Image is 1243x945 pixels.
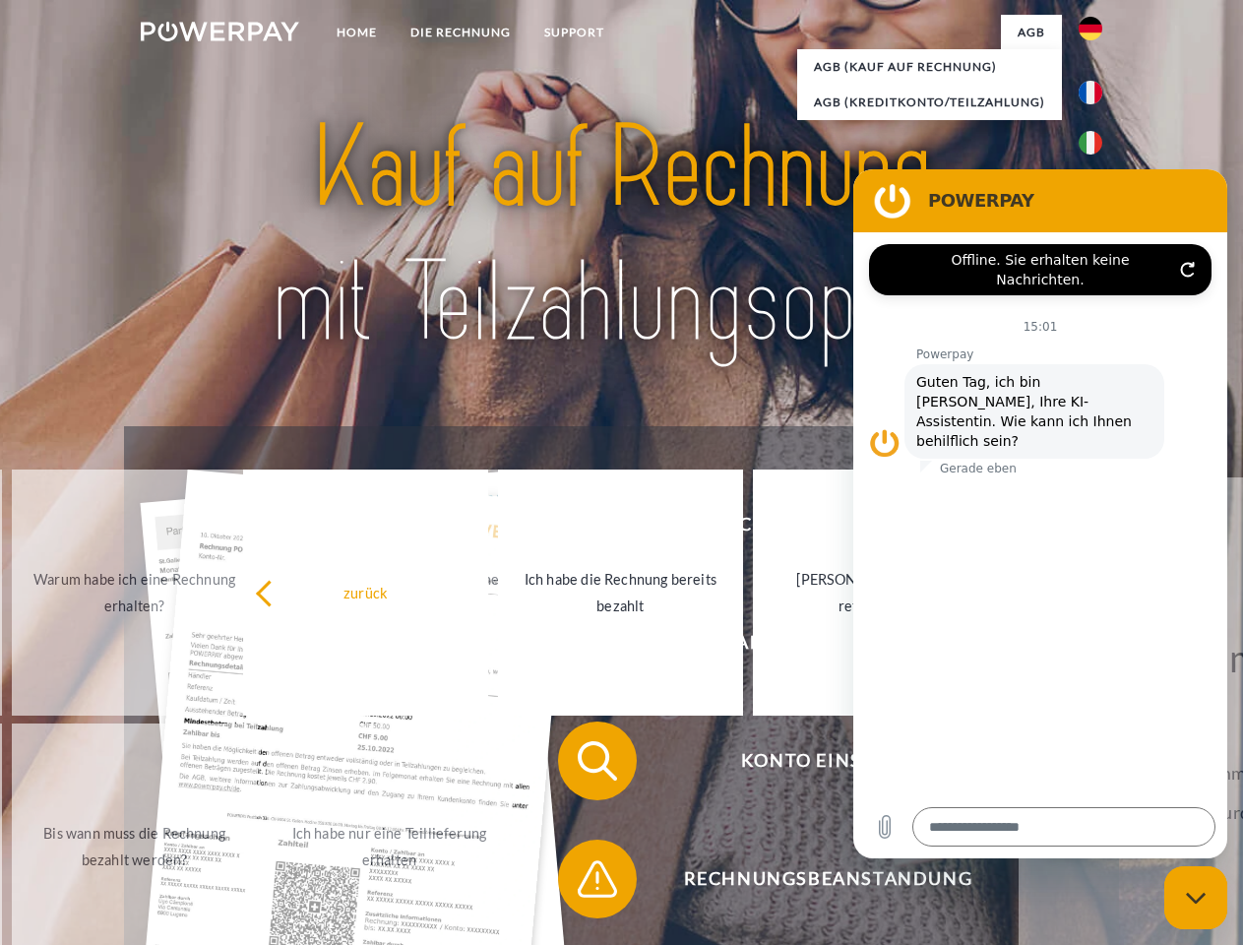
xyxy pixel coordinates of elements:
img: it [1079,131,1102,155]
span: Konto einsehen [587,722,1069,800]
img: title-powerpay_de.svg [188,94,1055,377]
div: [PERSON_NAME] wurde retourniert [765,566,986,619]
span: Rechnungsbeanstandung [587,840,1069,918]
img: de [1079,17,1102,40]
img: fr [1079,81,1102,104]
div: Ich habe die Rechnung bereits bezahlt [510,566,731,619]
div: Bis wann muss die Rechnung bezahlt werden? [24,820,245,873]
img: qb_warning.svg [573,854,622,904]
a: AGB (Kauf auf Rechnung) [797,49,1062,85]
a: agb [1001,15,1062,50]
img: qb_search.svg [573,736,622,786]
div: Ich habe nur eine Teillieferung erhalten [279,820,500,873]
a: DIE RECHNUNG [394,15,528,50]
img: logo-powerpay-white.svg [141,22,299,41]
div: Warum habe ich eine Rechnung erhalten? [24,566,245,619]
button: Rechnungsbeanstandung [558,840,1070,918]
a: Home [320,15,394,50]
a: SUPPORT [528,15,621,50]
a: AGB (Kreditkonto/Teilzahlung) [797,85,1062,120]
div: zurück [255,579,476,605]
button: Konto einsehen [558,722,1070,800]
iframe: Schaltfläche zum Öffnen des Messaging-Fensters; Konversation läuft [1164,866,1227,929]
iframe: Messaging-Fenster [853,169,1227,858]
